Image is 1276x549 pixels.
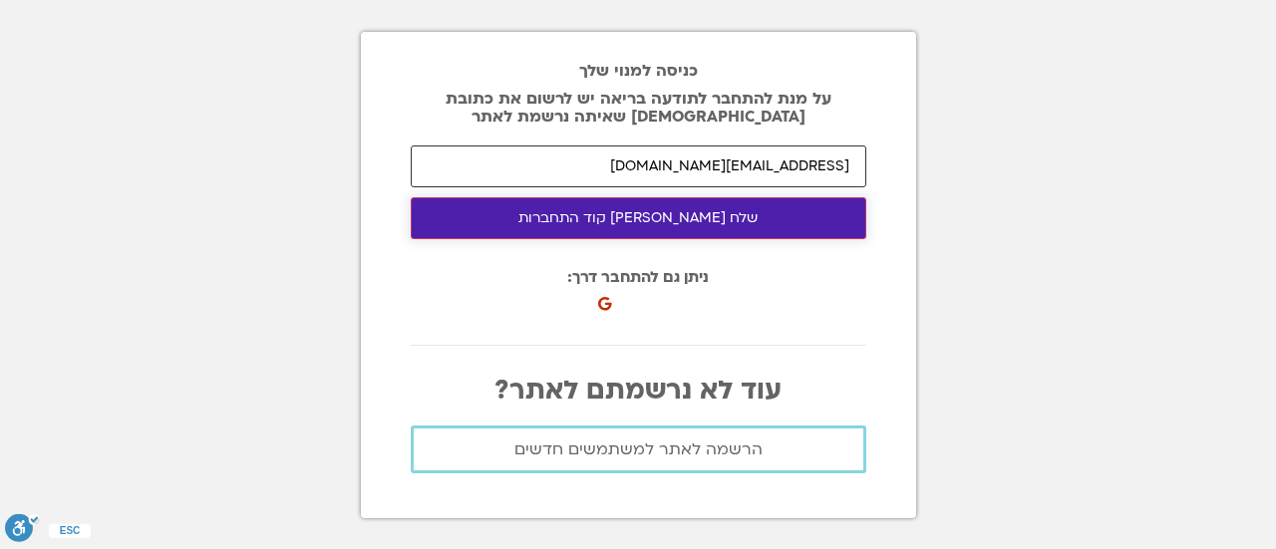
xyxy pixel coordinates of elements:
[411,145,866,187] input: האימייל איתו נרשמת לאתר
[411,197,866,239] button: שלח [PERSON_NAME] קוד התחברות
[411,62,866,80] h2: כניסה למנוי שלך
[514,440,763,458] span: הרשמה לאתר למשתמשים חדשים
[411,90,866,126] p: על מנת להתחבר לתודעה בריאה יש לרשום את כתובת [DEMOGRAPHIC_DATA] שאיתה נרשמת לאתר
[411,376,866,406] p: עוד לא נרשמתם לאתר?
[411,425,866,473] a: הרשמה לאתר למשתמשים חדשים
[602,275,820,319] iframe: כפתור לכניסה באמצעות חשבון Google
